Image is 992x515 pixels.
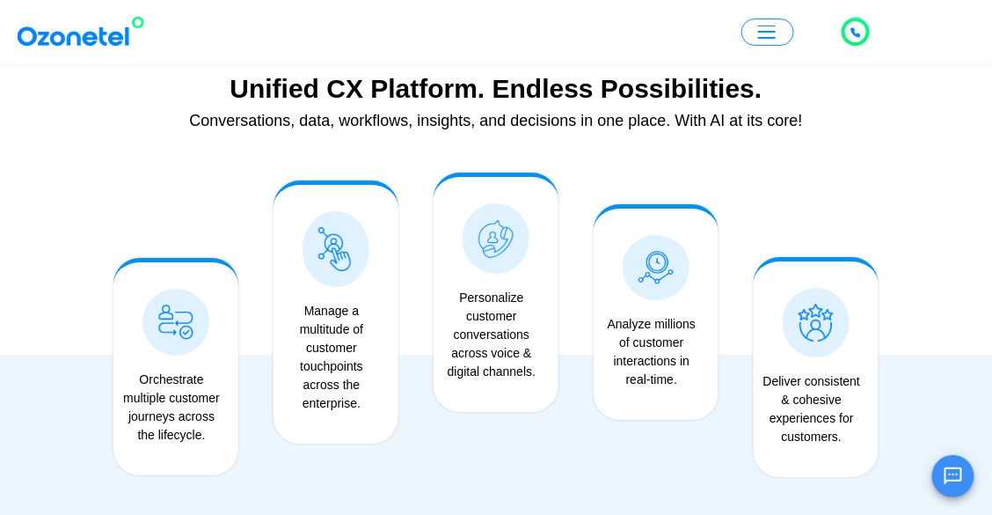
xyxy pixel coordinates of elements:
div: Deliver consistent & cohesive experiences for customers. [762,372,861,446]
div: Manage a multitude of customer touchpoints across the enterprise. [282,302,381,413]
div: Unified CX Platform. Endless Possibilities. [105,73,887,104]
div: Conversations, data, workflows, insights, and decisions in one place. With AI at its core! [105,113,887,129]
div: Orchestrate multiple customer journeys across the lifecycle. [122,371,221,445]
button: Open chat [932,455,974,497]
div: Personalize customer conversations across voice & digital channels. [442,289,541,381]
div: Analyze millions of customer interactions in real-time. [602,315,701,389]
